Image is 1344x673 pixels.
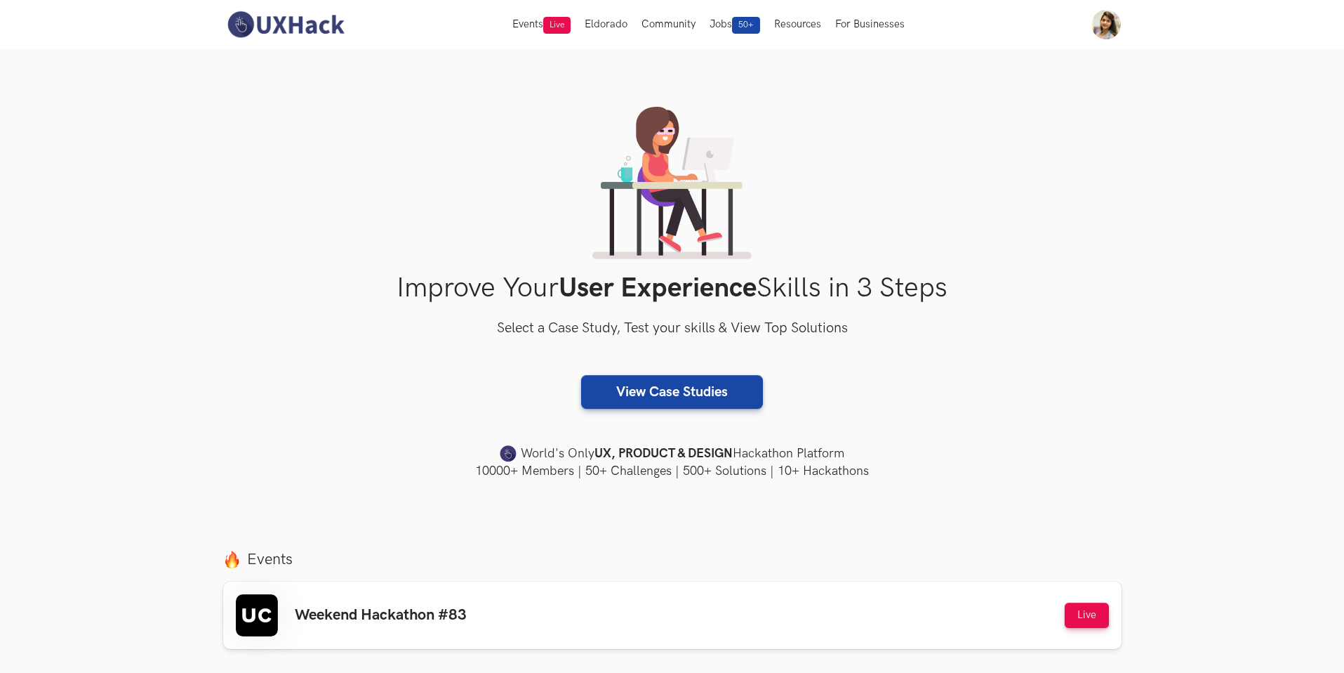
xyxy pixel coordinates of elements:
h4: World's Only Hackathon Platform [223,444,1122,464]
img: UXHack-logo.png [223,10,348,39]
img: lady working on laptop [592,107,752,259]
span: Live [543,17,571,34]
strong: UX, PRODUCT & DESIGN [594,444,733,464]
a: View Case Studies [581,375,763,409]
button: Live [1065,603,1109,628]
a: Weekend Hackathon #83 Live [223,582,1122,649]
h3: Weekend Hackathon #83 [295,606,467,625]
img: Your profile pic [1091,10,1121,39]
h3: Select a Case Study, Test your skills & View Top Solutions [223,318,1122,340]
h1: Improve Your Skills in 3 Steps [223,272,1122,305]
strong: User Experience [559,272,757,305]
h4: 10000+ Members | 50+ Challenges | 500+ Solutions | 10+ Hackathons [223,462,1122,480]
span: 50+ [732,17,760,34]
label: Events [223,550,1122,569]
img: uxhack-favicon-image.png [500,445,517,463]
img: fire.png [223,551,241,568]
